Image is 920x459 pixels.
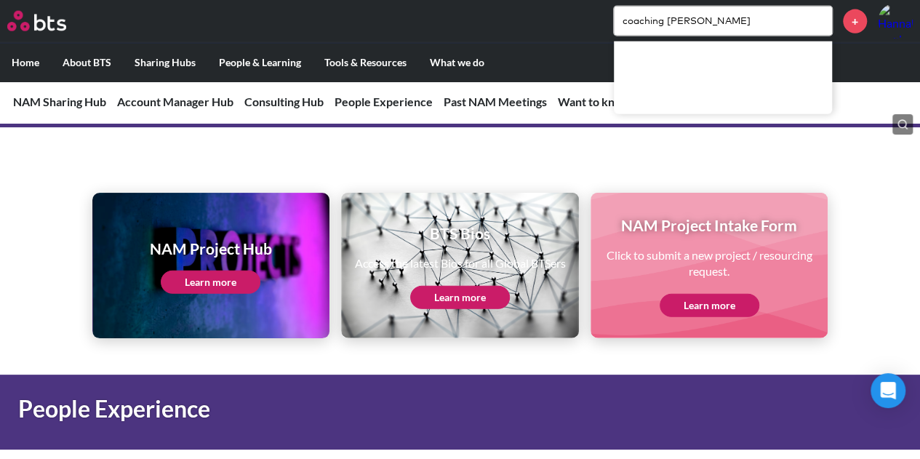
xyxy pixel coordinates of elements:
a: Want to know more? [558,95,665,108]
label: People & Learning [207,44,313,81]
a: NAM Sharing Hub [13,95,106,108]
label: About BTS [51,44,123,81]
a: + [843,9,867,33]
a: People Experience [335,95,433,108]
a: Learn more [660,294,759,317]
img: Hannah Verdon [878,4,913,39]
label: What we do [418,44,496,81]
h1: BTS Bios [354,223,565,244]
a: Go home [7,11,93,31]
a: Past NAM Meetings [444,95,547,108]
p: Access the latest Bios for all Global BTSers [354,255,565,271]
h1: People Experience [18,393,636,426]
div: Open Intercom Messenger [871,373,905,408]
a: Learn more [161,271,260,294]
a: Consulting Hub [244,95,324,108]
a: Learn more [410,286,510,309]
a: Profile [878,4,913,39]
label: Sharing Hubs [123,44,207,81]
p: Click to submit a new project / resourcing request. [601,247,818,280]
h1: NAM Project Hub [150,238,272,259]
h1: NAM Project Intake Form [601,215,818,236]
a: Account Manager Hub [117,95,233,108]
label: Tools & Resources [313,44,418,81]
img: BTS Logo [7,11,66,31]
